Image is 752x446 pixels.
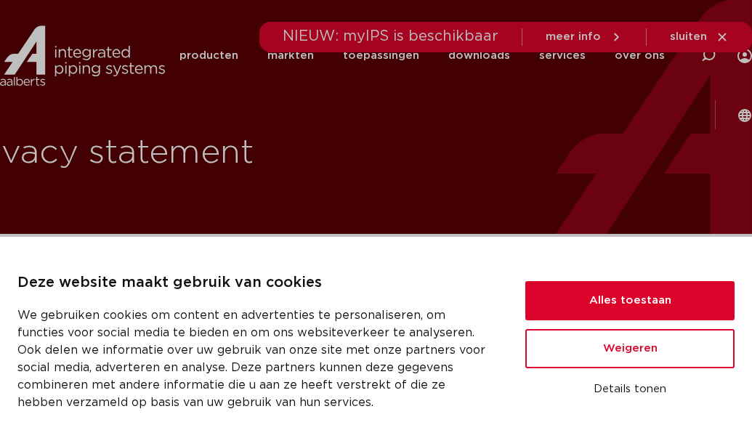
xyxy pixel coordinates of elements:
a: producten [179,26,238,85]
button: Details tonen [525,377,735,402]
p: Deze website maakt gebruik van cookies [17,272,490,295]
a: toepassingen [343,26,419,85]
a: meer info [546,31,623,44]
a: over ons [615,26,665,85]
span: sluiten [670,31,707,42]
div: my IPS [737,26,752,85]
button: Weigeren [525,329,735,368]
a: downloads [448,26,510,85]
p: We gebruiken cookies om content en advertenties te personaliseren, om functies voor social media ... [17,307,490,411]
a: services [539,26,586,85]
a: sluiten [670,31,729,44]
span: meer info [546,31,601,42]
a: markten [267,26,314,85]
nav: Menu [179,26,665,85]
button: Alles toestaan [525,281,735,320]
span: NIEUW: myIPS is beschikbaar [283,29,498,44]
